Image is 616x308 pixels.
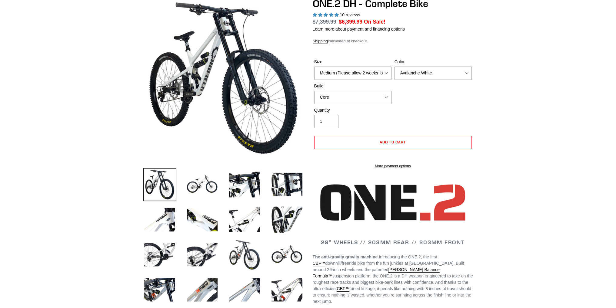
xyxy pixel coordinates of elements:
[314,107,391,113] label: Quantity
[313,12,340,17] span: 5.00 stars
[313,267,440,279] a: [PERSON_NAME] Balance Formula™
[314,163,472,169] a: More payment options
[313,39,328,44] a: Shipping
[143,238,176,271] img: Load image into Gallery viewer, ONE.2 DH - Complete Bike
[340,12,360,17] span: 10 reviews
[228,273,261,306] img: Load image into Gallery viewer, ONE.2 DH - Complete Bike
[143,203,176,236] img: Load image into Gallery viewer, ONE.2 DH - Complete Bike
[228,203,261,236] img: Load image into Gallery viewer, ONE.2 DH - Complete Bike
[321,239,464,246] span: 29" WHEELS // 203MM REAR // 203MM FRONT
[380,140,406,144] span: Add to cart
[185,238,219,271] img: Load image into Gallery viewer, ONE.2 DH - Complete Bike
[185,168,219,201] img: Load image into Gallery viewer, ONE.2 DH - Complete Bike
[313,19,336,25] s: $7,399.99
[143,168,176,201] img: Load image into Gallery viewer, ONE.2 DH - Complete Bike
[337,286,349,292] a: CBF™
[270,203,304,236] img: Load image into Gallery viewer, ONE.2 DH - Complete Bike
[314,83,391,89] label: Build
[270,238,304,271] img: Load image into Gallery viewer, ONE.2 DH - Complete Bike
[339,19,362,25] span: $6,399.99
[313,261,325,266] a: CBF™
[314,136,472,149] button: Add to cart
[313,254,473,304] span: Introducing the ONE.2, the first downhill/freeride bike from the fun junkies at [GEOGRAPHIC_DATA]...
[314,59,391,65] label: Size
[270,273,304,306] img: Load image into Gallery viewer, ONE.2 DH - Complete Bike
[228,168,261,201] img: Load image into Gallery viewer, ONE.2 DH - Complete Bike
[313,38,473,44] div: calculated at checkout.
[313,254,379,259] strong: The anti-gravity gravity machine.
[364,18,385,26] span: On Sale!
[313,27,405,31] a: Learn more about payment and financing options
[185,273,219,306] img: Load image into Gallery viewer, ONE.2 DH - Complete Bike
[270,168,304,201] img: Load image into Gallery viewer, ONE.2 DH - Complete Bike
[143,273,176,306] img: Load image into Gallery viewer, ONE.2 DH - Complete Bike
[185,203,219,236] img: Load image into Gallery viewer, ONE.2 DH - Complete Bike
[395,59,472,65] label: Color
[228,238,261,271] img: Load image into Gallery viewer, ONE.2 DH - Complete Bike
